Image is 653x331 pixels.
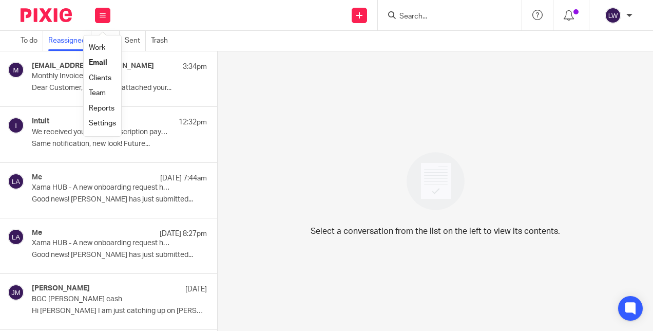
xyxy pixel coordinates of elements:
h4: Me [32,173,42,182]
img: svg%3E [605,7,621,24]
p: [DATE] 7:44am [160,173,207,183]
img: svg%3E [8,173,24,190]
p: We received your Intuit subscription payment! [32,128,172,137]
p: Same notification, new look! Future... [32,140,207,149]
p: Select a conversation from the list on the left to view its contents. [311,225,560,237]
img: svg%3E [8,117,24,134]
h4: Intuit [32,117,49,126]
p: BGC [PERSON_NAME] cash [32,295,172,304]
p: Monthly Invoice [32,72,172,81]
a: Trash [151,31,173,51]
p: Dear Customer, Please find attached your... [32,84,207,93]
p: Hi [PERSON_NAME] I am just catching up on [PERSON_NAME]... [32,307,207,316]
a: Email [89,59,107,66]
img: image [400,145,471,217]
p: [DATE] [185,284,207,295]
img: svg%3E [8,284,24,301]
p: 12:32pm [179,117,207,127]
p: 3:34pm [183,62,207,72]
a: To do [21,31,43,51]
p: [DATE] 8:27pm [160,229,207,239]
p: Good news! [PERSON_NAME] has just submitted... [32,251,207,260]
img: svg%3E [8,62,24,78]
img: Pixie [21,8,72,22]
p: Xama HUB - A new onboarding request has been returned [32,239,172,248]
img: svg%3E [8,229,24,245]
a: Reports [89,105,114,112]
a: Settings [89,120,116,127]
a: Done [97,31,120,51]
a: Sent [125,31,146,51]
h4: Me [32,229,42,237]
p: Good news! [PERSON_NAME] has just submitted... [32,195,207,204]
a: Reassigned [48,31,91,51]
a: Work [89,44,105,51]
input: Search [398,12,491,22]
h4: [PERSON_NAME] [32,284,90,293]
a: Clients [89,75,111,82]
p: Xama HUB - A new onboarding request has been returned [32,183,172,192]
a: Team [89,89,106,97]
h4: [EMAIL_ADDRESS][DOMAIN_NAME] [32,62,154,70]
